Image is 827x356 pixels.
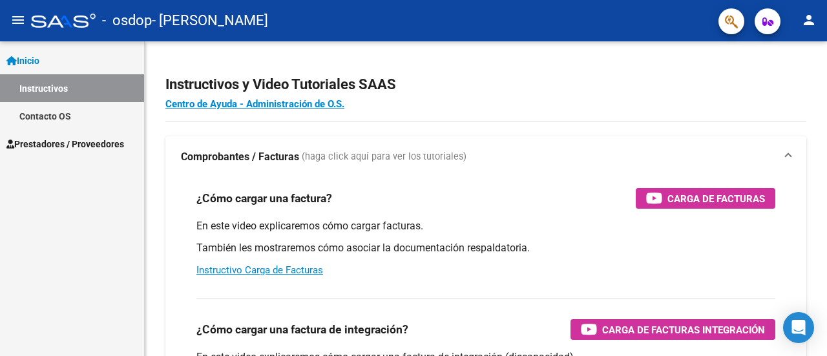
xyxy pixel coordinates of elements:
[571,319,775,340] button: Carga de Facturas Integración
[165,98,344,110] a: Centro de Ayuda - Administración de O.S.
[10,12,26,28] mat-icon: menu
[636,188,775,209] button: Carga de Facturas
[6,137,124,151] span: Prestadores / Proveedores
[602,322,765,338] span: Carga de Facturas Integración
[196,241,775,255] p: También les mostraremos cómo asociar la documentación respaldatoria.
[196,189,332,207] h3: ¿Cómo cargar una factura?
[152,6,268,35] span: - [PERSON_NAME]
[783,312,814,343] div: Open Intercom Messenger
[196,219,775,233] p: En este video explicaremos cómo cargar facturas.
[801,12,817,28] mat-icon: person
[165,136,806,178] mat-expansion-panel-header: Comprobantes / Facturas (haga click aquí para ver los tutoriales)
[6,54,39,68] span: Inicio
[302,150,466,164] span: (haga click aquí para ver los tutoriales)
[165,72,806,97] h2: Instructivos y Video Tutoriales SAAS
[181,150,299,164] strong: Comprobantes / Facturas
[102,6,152,35] span: - osdop
[196,264,323,276] a: Instructivo Carga de Facturas
[667,191,765,207] span: Carga de Facturas
[196,320,408,339] h3: ¿Cómo cargar una factura de integración?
